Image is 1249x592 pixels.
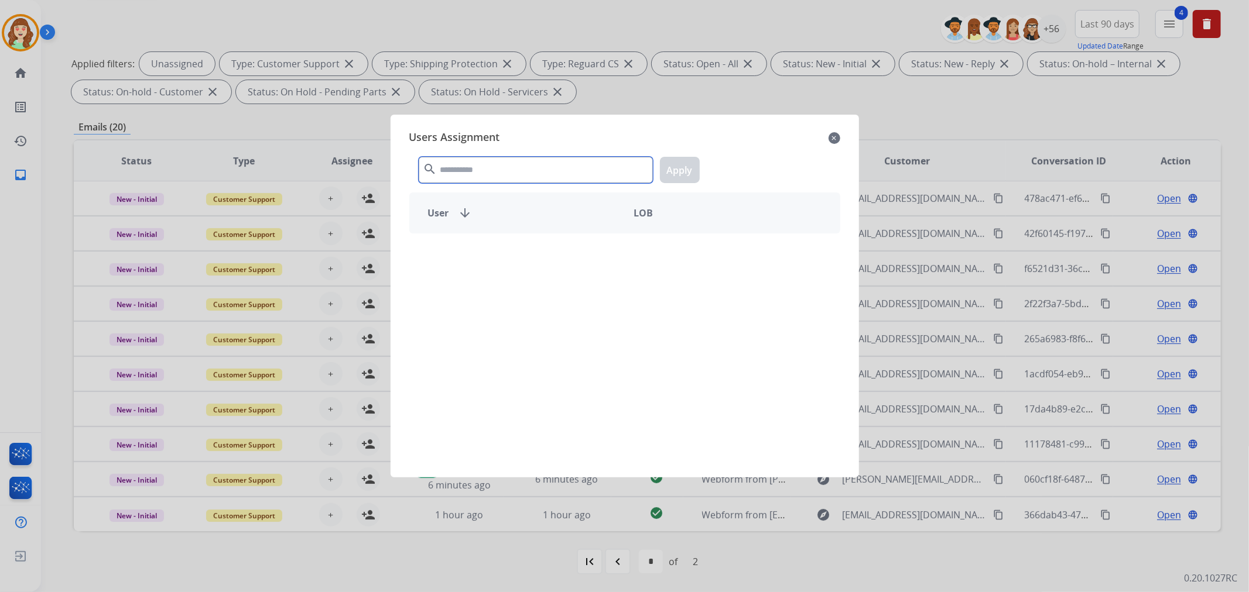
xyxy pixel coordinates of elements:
[409,129,500,147] span: Users Assignment
[423,162,437,176] mat-icon: search
[458,206,473,220] mat-icon: arrow_downward
[634,206,653,220] span: LOB
[660,157,700,183] button: Apply
[419,206,625,220] div: User
[829,131,840,145] mat-icon: close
